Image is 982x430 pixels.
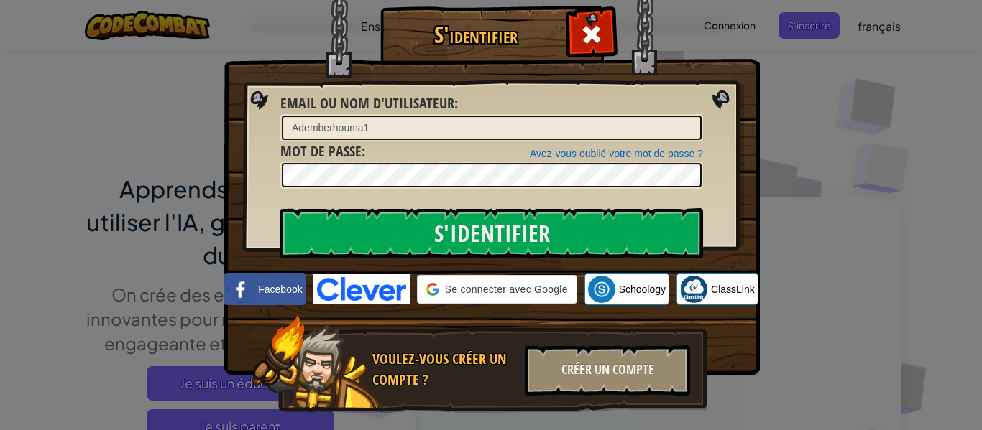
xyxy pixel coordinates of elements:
span: Facebook [258,282,302,296]
input: S'identifier [280,208,703,258]
img: clever-logo-blue.png [313,274,410,304]
img: facebook_small.png [227,276,254,303]
span: Schoology [619,282,666,296]
span: Se connecter avec Google [445,282,568,296]
label: : [280,141,365,162]
span: ClassLink [711,282,755,296]
div: Voulez-vous créer un compte ? [372,349,516,390]
img: classlink-logo-small.png [680,276,707,303]
span: Mot de passe [280,141,362,161]
label: : [280,93,458,114]
img: schoology.png [588,276,615,303]
div: Créer un compte [525,345,690,396]
span: Email ou nom d'utilisateur [280,93,454,113]
div: Se connecter avec Google [417,275,577,304]
a: Avez-vous oublié votre mot de passe ? [530,148,703,159]
h1: S'identifier [384,22,567,47]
